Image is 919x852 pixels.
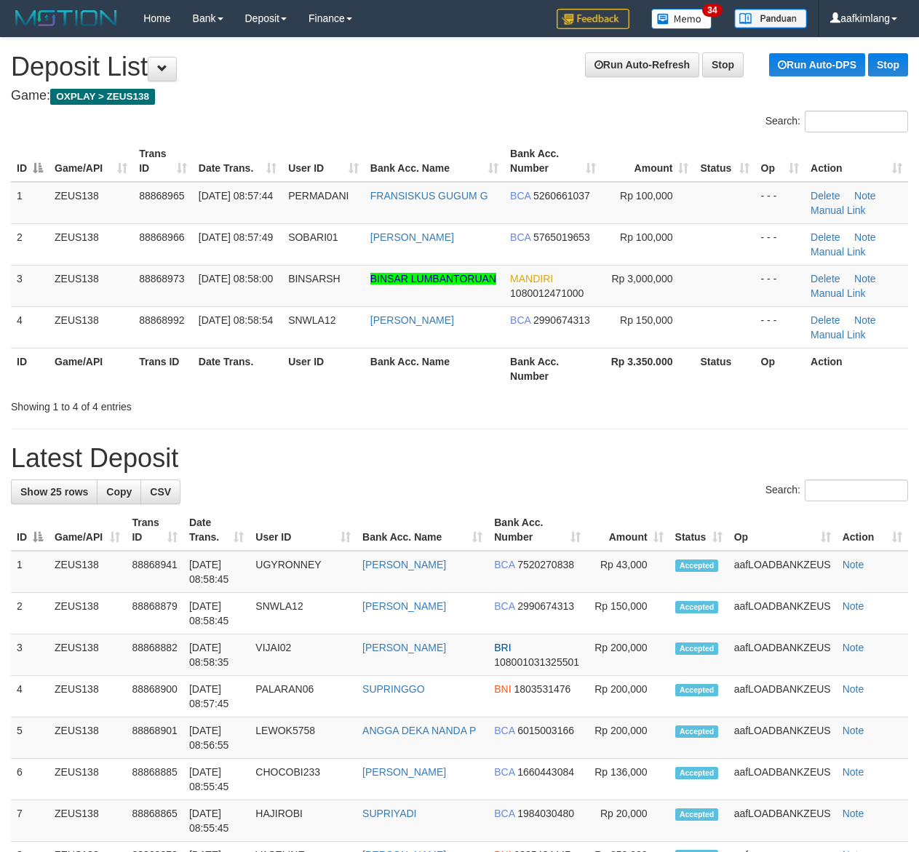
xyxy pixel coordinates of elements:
td: VIJAI02 [250,634,357,676]
td: ZEUS138 [49,800,126,842]
td: ZEUS138 [49,265,133,306]
a: Note [854,190,876,202]
td: ZEUS138 [49,593,126,634]
th: Date Trans.: activate to sort column ascending [183,509,250,551]
td: - - - [755,223,805,265]
span: BCA [510,190,530,202]
span: Copy 1984030480 to clipboard [517,808,574,819]
div: Showing 1 to 4 of 4 entries [11,394,372,414]
th: Game/API: activate to sort column ascending [49,509,126,551]
a: Manual Link [811,287,866,299]
span: 88868973 [139,273,184,284]
span: Copy 5260661037 to clipboard [533,190,590,202]
td: 88868901 [126,717,183,759]
td: aafLOADBANKZEUS [728,759,837,800]
span: Accepted [675,601,719,613]
span: BCA [494,559,514,570]
th: Action: activate to sort column ascending [805,140,908,182]
td: 4 [11,676,49,717]
a: BINSAR LUMBANTORUAN [370,273,496,284]
th: Trans ID: activate to sort column ascending [133,140,193,182]
a: Note [843,766,864,778]
span: [DATE] 08:58:54 [199,314,273,326]
td: Rp 200,000 [586,676,669,717]
span: Copy 2990674313 to clipboard [517,600,574,612]
img: panduan.png [734,9,807,28]
td: SNWLA12 [250,593,357,634]
td: aafLOADBANKZEUS [728,593,837,634]
td: Rp 200,000 [586,634,669,676]
th: Bank Acc. Name: activate to sort column ascending [365,140,504,182]
td: PALARAN06 [250,676,357,717]
span: BCA [494,725,514,736]
span: Rp 100,000 [620,190,672,202]
th: Amount: activate to sort column ascending [586,509,669,551]
img: Feedback.jpg [557,9,629,29]
td: 3 [11,634,49,676]
td: ZEUS138 [49,182,133,224]
a: Manual Link [811,204,866,216]
td: 88868882 [126,634,183,676]
td: aafLOADBANKZEUS [728,676,837,717]
td: ZEUS138 [49,223,133,265]
span: Copy 6015003166 to clipboard [517,725,574,736]
td: ZEUS138 [49,551,126,593]
a: Stop [868,53,908,76]
td: 88868941 [126,551,183,593]
td: 7 [11,800,49,842]
span: SOBARI01 [288,231,338,243]
td: [DATE] 08:58:45 [183,593,250,634]
a: Note [843,683,864,695]
td: 6 [11,759,49,800]
td: Rp 20,000 [586,800,669,842]
img: MOTION_logo.png [11,7,122,29]
td: 88868879 [126,593,183,634]
span: Copy 5765019653 to clipboard [533,231,590,243]
a: Show 25 rows [11,479,98,504]
a: Note [854,231,876,243]
a: CSV [140,479,180,504]
span: [DATE] 08:58:00 [199,273,273,284]
td: ZEUS138 [49,306,133,348]
th: Date Trans. [193,348,282,389]
td: [DATE] 08:55:45 [183,800,250,842]
span: BCA [494,600,514,612]
th: ID: activate to sort column descending [11,509,49,551]
span: Accepted [675,725,719,738]
th: Status [694,348,755,389]
th: Bank Acc. Number: activate to sort column ascending [488,509,586,551]
td: CHOCOBI233 [250,759,357,800]
span: BCA [510,314,530,326]
span: 88868966 [139,231,184,243]
span: BCA [494,808,514,819]
th: Amount: activate to sort column ascending [602,140,694,182]
a: Manual Link [811,246,866,258]
td: [DATE] 08:55:45 [183,759,250,800]
a: Note [843,725,864,736]
span: [DATE] 08:57:49 [199,231,273,243]
th: Trans ID [133,348,193,389]
th: Bank Acc. Name [365,348,504,389]
td: [DATE] 08:58:45 [183,551,250,593]
span: Copy 1660443084 to clipboard [517,766,574,778]
td: UGYRONNEY [250,551,357,593]
input: Search: [805,479,908,501]
a: Copy [97,479,141,504]
th: Op [755,348,805,389]
td: aafLOADBANKZEUS [728,800,837,842]
th: Bank Acc. Number: activate to sort column ascending [504,140,602,182]
td: 88868900 [126,676,183,717]
th: User ID: activate to sort column ascending [250,509,357,551]
th: ID: activate to sort column descending [11,140,49,182]
h1: Deposit List [11,52,908,81]
span: MANDIRI [510,273,553,284]
th: Bank Acc. Number [504,348,602,389]
span: BCA [510,231,530,243]
span: CSV [150,486,171,498]
a: Note [843,808,864,819]
span: Accepted [675,642,719,655]
input: Search: [805,111,908,132]
td: Rp 150,000 [586,593,669,634]
td: LEWOK5758 [250,717,357,759]
span: Copy 2990674313 to clipboard [533,314,590,326]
